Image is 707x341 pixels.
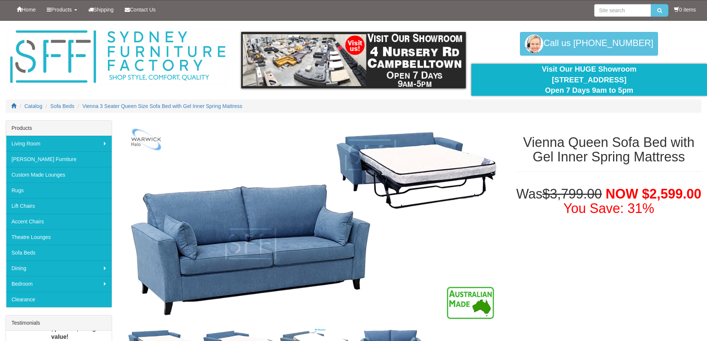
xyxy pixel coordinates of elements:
a: [PERSON_NAME] Furniture [6,151,112,167]
a: Home [11,0,41,19]
a: Clearance [6,292,112,307]
b: Great Service, product, and good value! [13,325,107,340]
img: showroom.gif [241,32,466,88]
a: Vienna 3 Seater Queen Size Sofa Bed with Gel Inner Spring Mattress [82,103,242,109]
li: 0 items [674,6,696,13]
h1: Vienna Queen Sofa Bed with Gel Inner Spring Mattress [516,135,701,164]
font: You Save: 31% [563,201,654,216]
span: NOW $2,599.00 [606,186,701,201]
img: Sydney Furniture Factory [6,28,229,86]
a: Living Room [6,136,112,151]
span: Contact Us [130,7,156,13]
a: Dining [6,260,112,276]
span: Products [51,7,72,13]
a: Accent Chairs [6,214,112,229]
a: Contact Us [119,0,161,19]
span: Shipping [94,7,114,13]
a: Shipping [83,0,120,19]
a: Products [41,0,82,19]
a: Sofa Beds [50,103,75,109]
del: $3,799.00 [543,186,602,201]
a: Bedroom [6,276,112,292]
span: Home [22,7,36,13]
a: Rugs [6,183,112,198]
a: Theatre Lounges [6,229,112,245]
a: Lift Chairs [6,198,112,214]
div: Testimonials [6,315,112,331]
h1: Was [516,187,701,216]
div: Products [6,121,112,136]
a: Sofa Beds [6,245,112,260]
input: Site search [594,4,651,17]
a: Custom Made Lounges [6,167,112,183]
a: Catalog [24,103,42,109]
div: Visit Our HUGE Showroom [STREET_ADDRESS] Open 7 Days 9am to 5pm [477,64,701,96]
